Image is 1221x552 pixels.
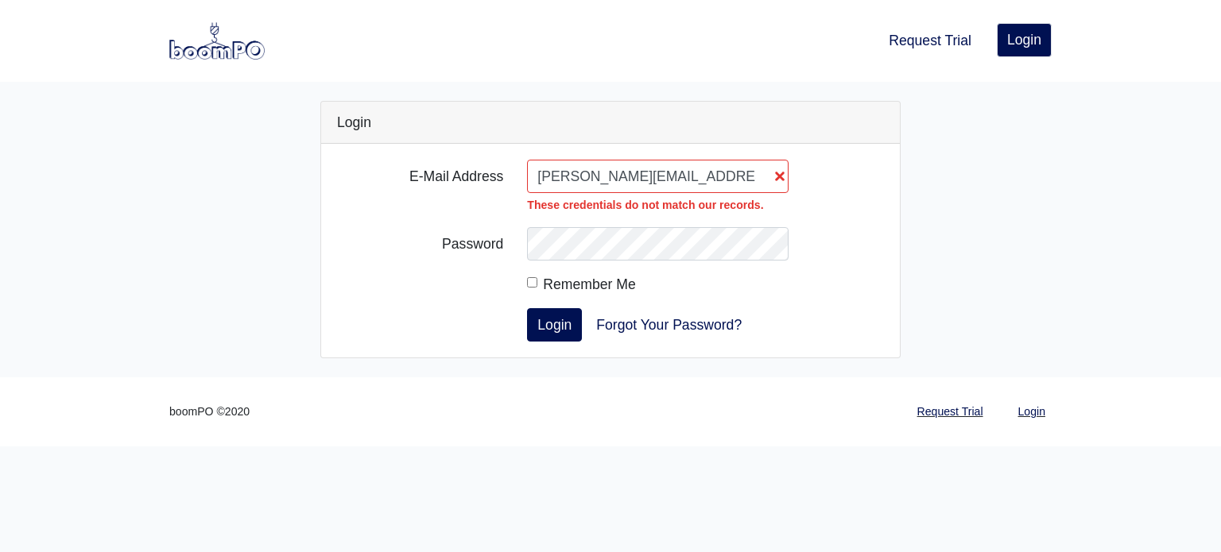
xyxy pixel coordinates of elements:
button: Login [527,308,582,342]
div: Login [321,102,900,144]
a: Request Trial [882,23,978,58]
strong: These credentials do not match our records. [527,199,763,211]
small: boomPO ©2020 [169,403,250,421]
a: Login [1012,396,1052,427]
label: Remember Me [543,273,635,295]
a: Request Trial [911,396,990,427]
img: boomPO [169,22,265,59]
label: Password [325,227,515,261]
a: Forgot Your Password? [586,308,752,342]
a: Login [997,23,1052,56]
label: E-Mail Address [325,160,515,214]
